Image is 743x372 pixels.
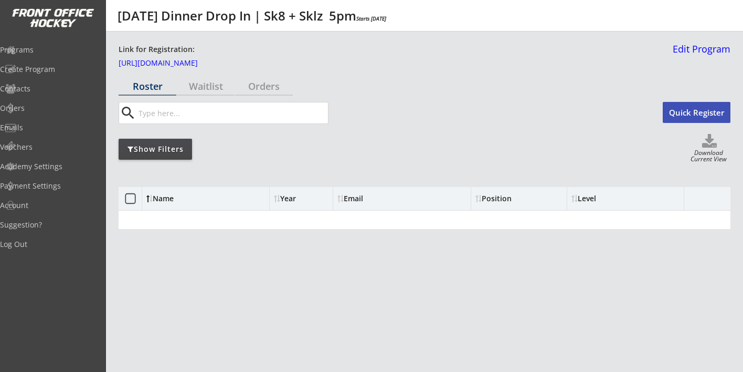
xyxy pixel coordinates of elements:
[688,134,730,150] button: Click to download full roster. Your browser settings may try to block it, check your security set...
[119,81,176,91] div: Roster
[274,195,328,202] div: Year
[118,9,386,22] div: [DATE] Dinner Drop In | Sk8 + Sklz 5pm
[571,195,666,202] div: Level
[356,15,386,22] em: Starts [DATE]
[668,44,730,63] a: Edit Program
[12,8,94,28] img: FOH%20White%20Logo%20Transparent.png
[119,144,192,154] div: Show Filters
[475,195,562,202] div: Position
[119,59,224,71] a: [URL][DOMAIN_NAME]
[663,102,730,123] button: Quick Register
[337,195,432,202] div: Email
[119,44,196,55] div: Link for Registration:
[119,105,136,121] button: search
[177,81,235,91] div: Waitlist
[146,195,232,202] div: Name
[235,81,293,91] div: Orders
[136,102,328,123] input: Type here...
[687,150,730,164] div: Download Current View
